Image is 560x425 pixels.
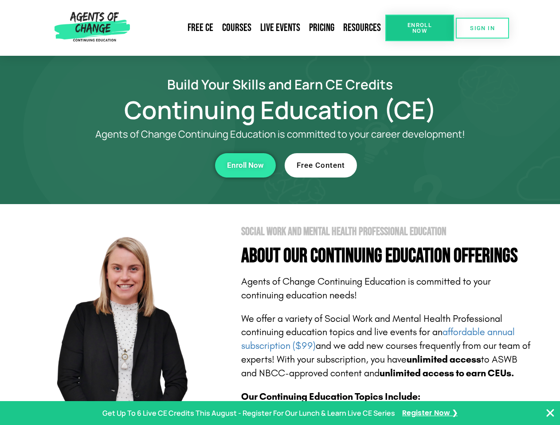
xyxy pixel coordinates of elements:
[407,354,481,365] b: unlimited access
[218,18,256,38] a: Courses
[241,226,533,237] h2: Social Work and Mental Health Professional Education
[285,153,357,178] a: Free Content
[241,246,533,266] h4: About Our Continuing Education Offerings
[305,18,339,38] a: Pricing
[339,18,385,38] a: Resources
[102,407,395,420] p: Get Up To 6 Live CE Credits This August - Register For Our Lunch & Learn Live CE Series
[399,22,440,34] span: Enroll Now
[241,312,533,380] p: We offer a variety of Social Work and Mental Health Professional continuing education topics and ...
[27,78,533,91] h2: Build Your Skills and Earn CE Credits
[385,15,454,41] a: Enroll Now
[241,391,420,402] b: Our Continuing Education Topics Include:
[545,408,556,418] button: Close Banner
[227,162,264,169] span: Enroll Now
[27,100,533,120] h1: Continuing Education (CE)
[63,129,497,140] p: Agents of Change Continuing Education is committed to your career development!
[183,18,218,38] a: Free CE
[380,367,514,379] b: unlimited access to earn CEUs.
[456,18,509,39] a: SIGN IN
[402,407,458,420] a: Register Now ❯
[297,162,345,169] span: Free Content
[256,18,305,38] a: Live Events
[133,18,385,38] nav: Menu
[470,25,495,31] span: SIGN IN
[215,153,276,178] a: Enroll Now
[241,276,491,301] span: Agents of Change Continuing Education is committed to your continuing education needs!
